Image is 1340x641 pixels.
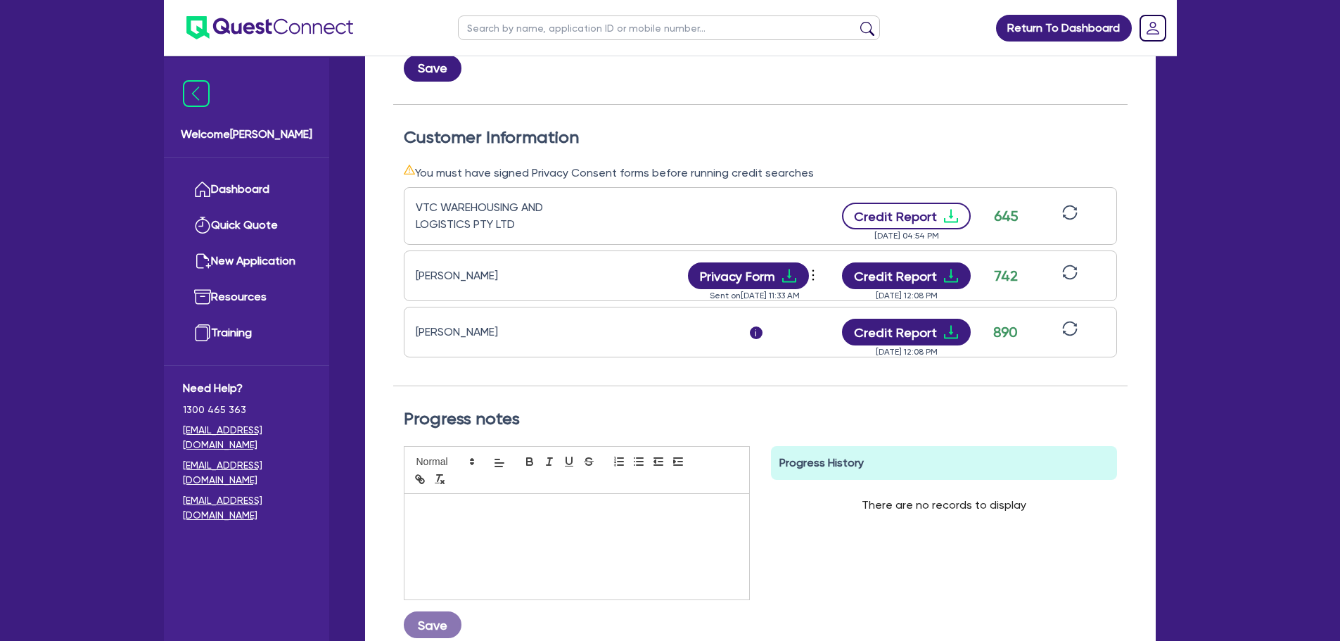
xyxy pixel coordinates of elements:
[404,127,1117,148] h2: Customer Information
[996,15,1132,42] a: Return To Dashboard
[404,164,1117,182] div: You must have signed Privacy Consent forms before running credit searches
[183,458,310,488] a: [EMAIL_ADDRESS][DOMAIN_NAME]
[1062,265,1078,280] span: sync
[183,380,310,397] span: Need Help?
[194,217,211,234] img: quick-quote
[404,164,415,175] span: warning
[194,253,211,269] img: new-application
[183,493,310,523] a: [EMAIL_ADDRESS][DOMAIN_NAME]
[183,279,310,315] a: Resources
[183,208,310,243] a: Quick Quote
[781,267,798,284] span: download
[194,288,211,305] img: resources
[806,265,820,286] span: more
[809,264,821,288] button: Dropdown toggle
[1058,264,1082,288] button: sync
[416,324,592,341] div: [PERSON_NAME]
[1062,205,1078,220] span: sync
[183,315,310,351] a: Training
[845,480,1043,531] div: There are no records to display
[988,265,1023,286] div: 742
[194,324,211,341] img: training
[183,243,310,279] a: New Application
[943,267,959,284] span: download
[750,326,762,339] span: i
[404,55,461,82] button: Save
[183,402,310,417] span: 1300 465 363
[458,15,880,40] input: Search by name, application ID or mobile number...
[416,267,592,284] div: [PERSON_NAME]
[183,172,310,208] a: Dashboard
[183,423,310,452] a: [EMAIL_ADDRESS][DOMAIN_NAME]
[771,446,1117,480] div: Progress History
[1135,10,1171,46] a: Dropdown toggle
[842,262,971,289] button: Credit Reportdownload
[988,322,1023,343] div: 890
[1058,204,1082,229] button: sync
[404,409,1117,429] h2: Progress notes
[183,80,210,107] img: icon-menu-close
[943,324,959,341] span: download
[943,208,959,224] span: download
[842,319,971,345] button: Credit Reportdownload
[988,205,1023,227] div: 645
[416,199,592,233] div: VTC WAREHOUSING AND LOGISTICS PTY LTD
[186,16,353,39] img: quest-connect-logo-blue
[181,126,312,143] span: Welcome [PERSON_NAME]
[688,262,809,289] button: Privacy Formdownload
[842,203,971,229] button: Credit Reportdownload
[1062,321,1078,336] span: sync
[404,611,461,638] button: Save
[1058,320,1082,345] button: sync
